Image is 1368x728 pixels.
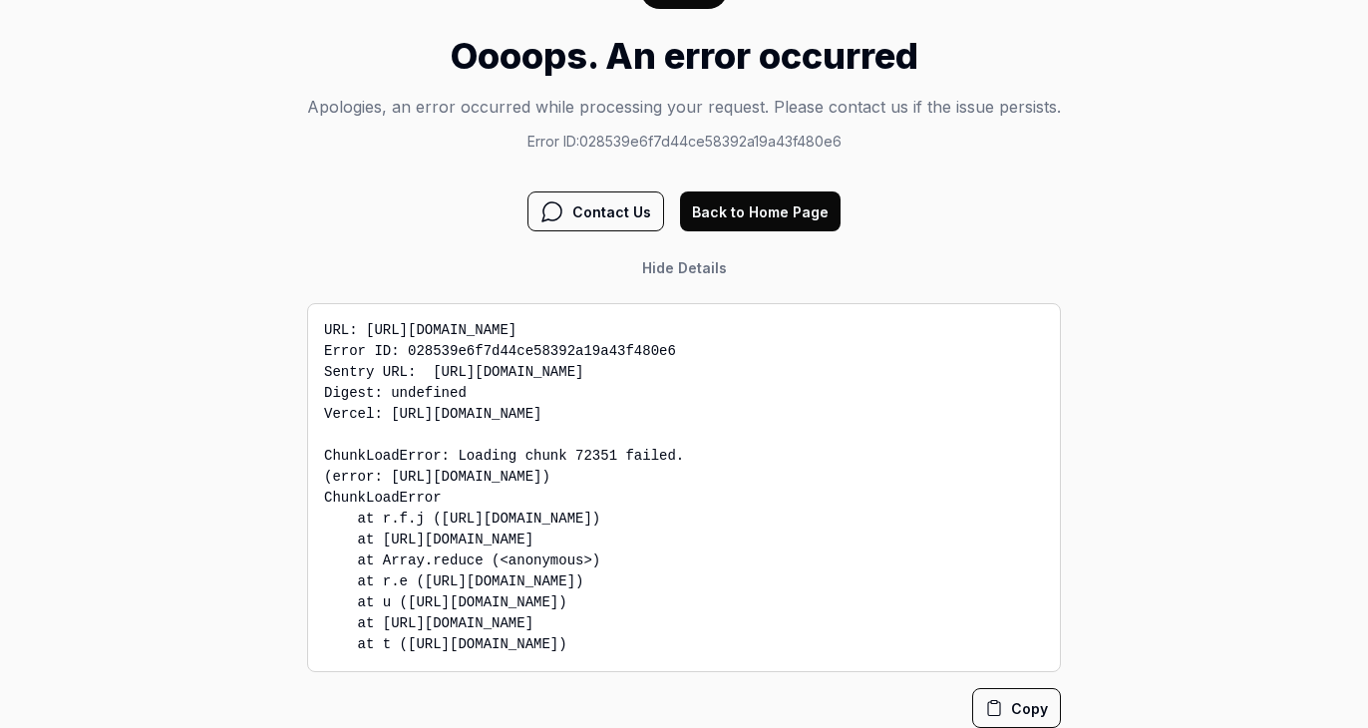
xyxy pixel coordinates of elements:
[307,131,1061,152] p: Error ID: 028539e6f7d44ce58392a19a43f480e6
[630,247,739,287] button: Hide Details
[307,95,1061,119] p: Apologies, an error occurred while processing your request. Please contact us if the issue persists.
[307,303,1061,672] pre: URL: [URL][DOMAIN_NAME] Error ID: 028539e6f7d44ce58392a19a43f480e6 Sentry URL: [URL][DOMAIN_NAME]...
[972,688,1061,728] button: Copy
[678,259,727,276] span: Details
[307,29,1061,83] h1: Oooops. An error occurred
[527,191,664,231] button: Contact Us
[680,191,841,231] button: Back to Home Page
[642,259,674,276] span: Hide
